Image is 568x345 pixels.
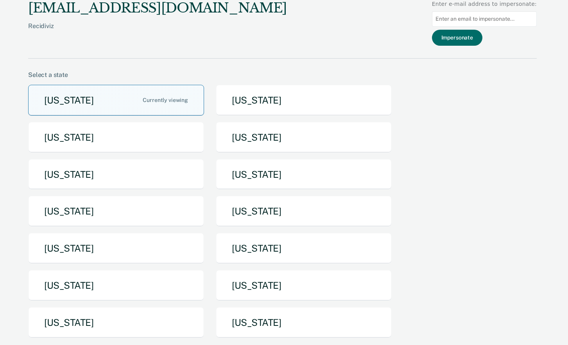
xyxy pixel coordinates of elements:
[216,196,392,227] button: [US_STATE]
[216,85,392,116] button: [US_STATE]
[28,85,204,116] button: [US_STATE]
[28,71,537,79] div: Select a state
[216,159,392,190] button: [US_STATE]
[28,196,204,227] button: [US_STATE]
[28,122,204,153] button: [US_STATE]
[216,270,392,301] button: [US_STATE]
[216,307,392,338] button: [US_STATE]
[432,11,537,27] input: Enter an email to impersonate...
[28,159,204,190] button: [US_STATE]
[216,233,392,264] button: [US_STATE]
[28,270,204,301] button: [US_STATE]
[28,22,287,42] div: Recidiviz
[216,122,392,153] button: [US_STATE]
[28,307,204,338] button: [US_STATE]
[432,30,482,46] button: Impersonate
[28,233,204,264] button: [US_STATE]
